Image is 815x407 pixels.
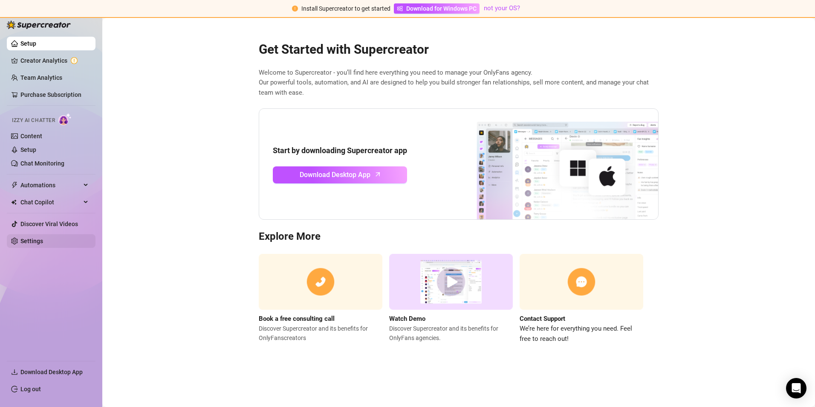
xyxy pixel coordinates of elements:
img: download app [445,109,658,220]
img: logo-BBDzfeDw.svg [7,20,71,29]
strong: Watch Demo [389,315,425,323]
strong: Contact Support [520,315,565,323]
img: supercreator demo [389,254,513,310]
a: Book a free consulting callDiscover Supercreator and its benefits for OnlyFanscreators [259,254,382,344]
span: windows [397,6,403,12]
span: download [11,369,18,375]
span: Download Desktop App [20,369,83,375]
span: Discover Supercreator and its benefits for OnlyFans agencies. [389,324,513,343]
span: Discover Supercreator and its benefits for OnlyFans creators [259,324,382,343]
a: Chat Monitoring [20,160,64,167]
a: Download for Windows PC [394,3,480,14]
span: thunderbolt [11,182,18,189]
img: Chat Copilot [11,199,17,205]
span: arrow-up [373,169,383,179]
span: Automations [20,178,81,192]
a: Download Desktop Apparrow-up [273,166,407,183]
a: Log out [20,386,41,392]
a: Settings [20,238,43,244]
img: AI Chatter [58,113,72,125]
a: Team Analytics [20,74,62,81]
span: exclamation-circle [292,6,298,12]
a: Content [20,133,42,140]
span: Install Supercreator to get started [301,5,390,12]
img: consulting call [259,254,382,310]
h3: Explore More [259,230,659,244]
span: Welcome to Supercreator - you’ll find here everything you need to manage your OnlyFans agency. Ou... [259,68,659,98]
a: Discover Viral Videos [20,221,78,227]
h2: Get Started with Supercreator [259,41,659,58]
img: contact support [520,254,643,310]
span: Download for Windows PC [406,4,477,13]
span: We’re here for everything you need. Feel free to reach out! [520,324,643,344]
div: Open Intercom Messenger [786,378,806,398]
span: Chat Copilot [20,195,81,209]
span: Izzy AI Chatter [12,116,55,125]
a: Setup [20,146,36,153]
span: Download Desktop App [300,169,370,180]
a: Watch DemoDiscover Supercreator and its benefits for OnlyFans agencies. [389,254,513,344]
a: Purchase Subscription [20,88,89,102]
strong: Book a free consulting call [259,315,335,323]
a: not your OS? [484,4,520,12]
a: Creator Analytics exclamation-circle [20,54,89,67]
strong: Start by downloading Supercreator app [273,146,407,155]
a: Setup [20,40,36,47]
